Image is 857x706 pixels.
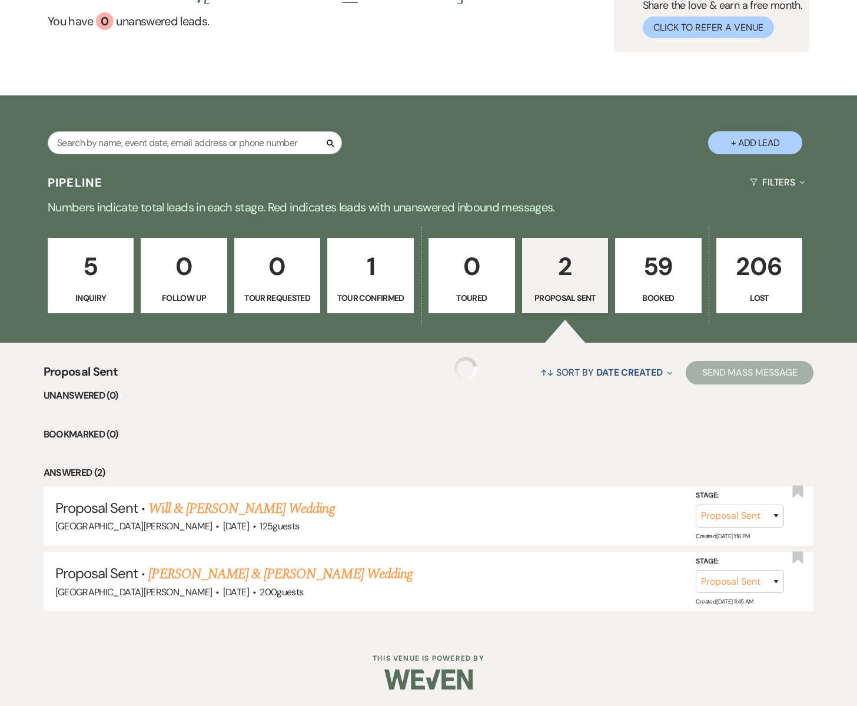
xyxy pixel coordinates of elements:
a: 5Inquiry [48,238,134,313]
li: Unanswered (0) [44,388,814,403]
label: Stage: [696,489,784,502]
button: + Add Lead [708,131,802,154]
a: 0Toured [428,238,515,313]
p: Tour Confirmed [335,291,406,304]
p: Follow Up [148,291,220,304]
button: Sort By Date Created [536,357,677,388]
p: Numbers indicate total leads in each stage. Red indicates leads with unanswered inbound messages. [5,198,852,217]
img: loading spinner [454,357,477,380]
a: You have 0 unanswered leads. [48,12,476,30]
p: 0 [242,247,313,286]
p: 59 [623,247,694,286]
p: 2 [530,247,601,286]
p: 0 [436,247,507,286]
p: 0 [148,247,220,286]
a: 2Proposal Sent [522,238,609,313]
a: 59Booked [615,238,702,313]
li: Bookmarked (0) [44,427,814,442]
img: Weven Logo [384,659,473,700]
span: Created: [DATE] 11:45 AM [696,598,753,605]
button: Filters [745,167,809,198]
div: 0 [96,12,114,30]
p: Booked [623,291,694,304]
a: 206Lost [716,238,803,313]
p: Inquiry [55,291,127,304]
span: [DATE] [223,520,249,532]
a: 1Tour Confirmed [327,238,414,313]
a: Will & [PERSON_NAME] Wedding [148,498,334,519]
h3: Pipeline [48,174,103,191]
p: 206 [724,247,795,286]
a: 0Follow Up [141,238,227,313]
label: Stage: [696,555,784,568]
input: Search by name, event date, email address or phone number [48,131,342,154]
p: Proposal Sent [530,291,601,304]
a: [PERSON_NAME] & [PERSON_NAME] Wedding [148,564,412,585]
span: Proposal Sent [55,564,138,582]
p: 1 [335,247,406,286]
span: 200 guests [260,586,303,598]
li: Answered (2) [44,465,814,480]
span: Created: [DATE] 1:16 PM [696,532,749,540]
a: 0Tour Requested [234,238,321,313]
button: Send Mass Message [686,361,814,385]
span: ↑↓ [540,366,554,379]
p: Lost [724,291,795,304]
button: Click to Refer a Venue [643,16,774,38]
p: 5 [55,247,127,286]
p: Tour Requested [242,291,313,304]
span: Proposal Sent [44,363,118,388]
span: 125 guests [260,520,299,532]
p: Toured [436,291,507,304]
span: Proposal Sent [55,499,138,517]
span: [DATE] [223,586,249,598]
span: [GEOGRAPHIC_DATA][PERSON_NAME] [55,586,212,598]
span: Date Created [596,366,663,379]
span: [GEOGRAPHIC_DATA][PERSON_NAME] [55,520,212,532]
